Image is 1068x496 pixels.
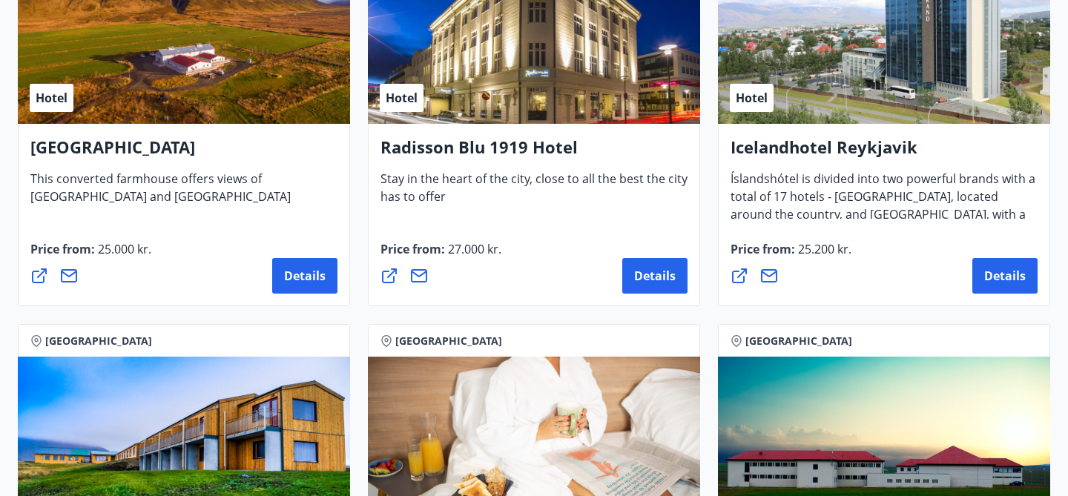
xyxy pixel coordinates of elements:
font: Íslandshótel is divided into two powerful brands with a total of 17 hotels - [GEOGRAPHIC_DATA], l... [731,171,1035,240]
button: Details [972,258,1038,294]
h4: Radisson Blu 1919 Hotel [380,136,688,170]
font: [GEOGRAPHIC_DATA] [395,334,502,348]
font: Hotel [36,90,67,106]
font: Details [984,268,1026,284]
font: Icelandhotel Reykjavik [731,136,917,158]
span: 27.000 kr. [445,241,501,257]
span: 25.200 kr. [795,241,851,257]
button: Details [622,258,688,294]
font: Hotel [736,90,768,106]
span: Price from : [731,241,851,269]
font: Details [284,268,326,284]
span: Price from : [30,241,151,269]
font: This converted farmhouse offers views of [GEOGRAPHIC_DATA] and [GEOGRAPHIC_DATA] [30,171,291,205]
font: [GEOGRAPHIC_DATA] [45,334,152,348]
font: Details [634,268,676,284]
font: Stay in the heart of the city, close to all the best the city has to offer [380,171,688,205]
span: 25.000 kr. [95,241,151,257]
font: Hotel [386,90,418,106]
span: Price from : [380,241,501,269]
button: Details [272,258,337,294]
font: [GEOGRAPHIC_DATA] [745,334,852,348]
font: [GEOGRAPHIC_DATA] [30,136,195,158]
